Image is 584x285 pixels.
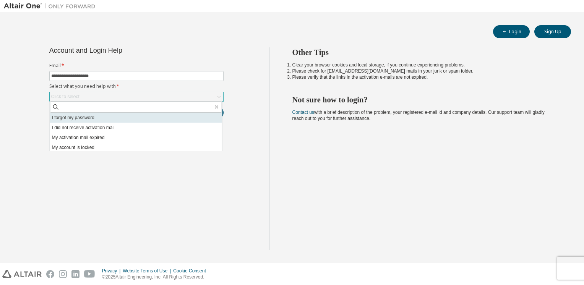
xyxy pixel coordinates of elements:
[59,270,67,278] img: instagram.svg
[71,270,79,278] img: linkedin.svg
[102,268,123,274] div: Privacy
[173,268,210,274] div: Cookie Consent
[49,47,189,53] div: Account and Login Help
[50,92,223,101] div: Click to select
[292,110,545,121] span: with a brief description of the problem, your registered e-mail id and company details. Our suppo...
[292,110,314,115] a: Contact us
[4,2,99,10] img: Altair One
[50,113,222,123] li: I forgot my password
[49,83,224,89] label: Select what you need help with
[102,274,211,280] p: © 2025 Altair Engineering, Inc. All Rights Reserved.
[292,47,558,57] h2: Other Tips
[292,95,558,105] h2: Not sure how to login?
[292,62,558,68] li: Clear your browser cookies and local storage, if you continue experiencing problems.
[292,68,558,74] li: Please check for [EMAIL_ADDRESS][DOMAIN_NAME] mails in your junk or spam folder.
[493,25,530,38] button: Login
[2,270,42,278] img: altair_logo.svg
[46,270,54,278] img: facebook.svg
[51,94,79,100] div: Click to select
[84,270,95,278] img: youtube.svg
[49,63,224,69] label: Email
[292,74,558,80] li: Please verify that the links in the activation e-mails are not expired.
[123,268,173,274] div: Website Terms of Use
[534,25,571,38] button: Sign Up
